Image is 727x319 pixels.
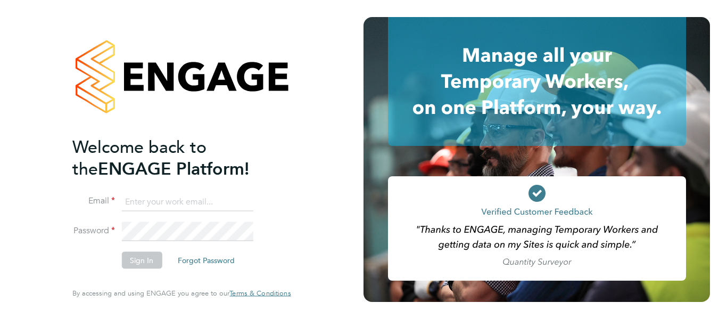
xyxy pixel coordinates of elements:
[72,289,291,298] span: By accessing and using ENGAGE you agree to our
[121,252,162,269] button: Sign In
[229,289,291,298] span: Terms & Conditions
[72,195,115,207] label: Email
[121,192,253,211] input: Enter your work email...
[72,136,280,179] h2: ENGAGE Platform!
[229,289,291,298] a: Terms & Conditions
[169,252,243,269] button: Forgot Password
[72,136,206,179] span: Welcome back to the
[72,225,115,236] label: Password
